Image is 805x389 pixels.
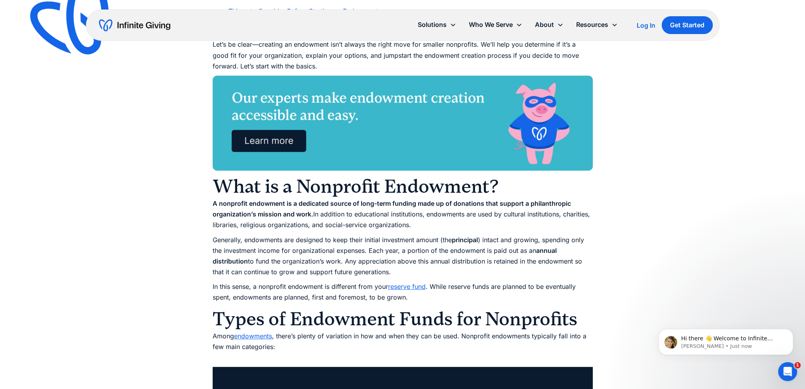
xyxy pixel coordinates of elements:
[794,362,801,368] span: 1
[228,7,378,15] a: Things to Consider Before Starting an Endowment
[570,16,624,33] div: Resources
[462,16,529,33] div: Who We Serve
[637,21,655,30] a: Log In
[213,199,571,218] strong: A nonprofit endowment is a dedicated source of long-term funding made up of donations that suppor...
[213,175,593,198] h2: What is a Nonprofit Endowment?
[469,19,513,30] div: Who We Serve
[213,235,593,278] p: Generally, endowments are designed to keep their initial investment amount (the ) intact and grow...
[234,332,272,340] a: endowments
[778,362,797,381] iframe: Intercom live chat
[576,19,608,30] div: Resources
[637,22,655,28] div: Log In
[213,281,593,303] p: In this sense, a nonprofit endowment is different from your . While reserve funds are planned to ...
[388,283,426,290] a: reserve fund
[213,247,557,265] strong: annual distribution
[411,16,462,33] div: Solutions
[213,76,593,171] img: Our experts make endowment creation accessible and easy. Click to learn more.
[99,19,170,32] a: home
[213,331,593,363] p: Among , there’s plenty of variation in how and when they can be used. Nonprofit endowments typica...
[418,19,447,30] div: Solutions
[535,19,554,30] div: About
[452,236,478,244] strong: principal
[529,16,570,33] div: About
[213,307,593,331] h2: Types of Endowment Funds for Nonprofits
[213,39,593,72] p: Let’s be clear—creating an endowment isn’t always the right move for smaller nonprofits. We’ll he...
[647,312,805,368] iframe: Intercom notifications message
[213,198,593,231] p: In addition to educational institutions, endowments are used by cultural institutions, charities,...
[662,16,713,34] a: Get Started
